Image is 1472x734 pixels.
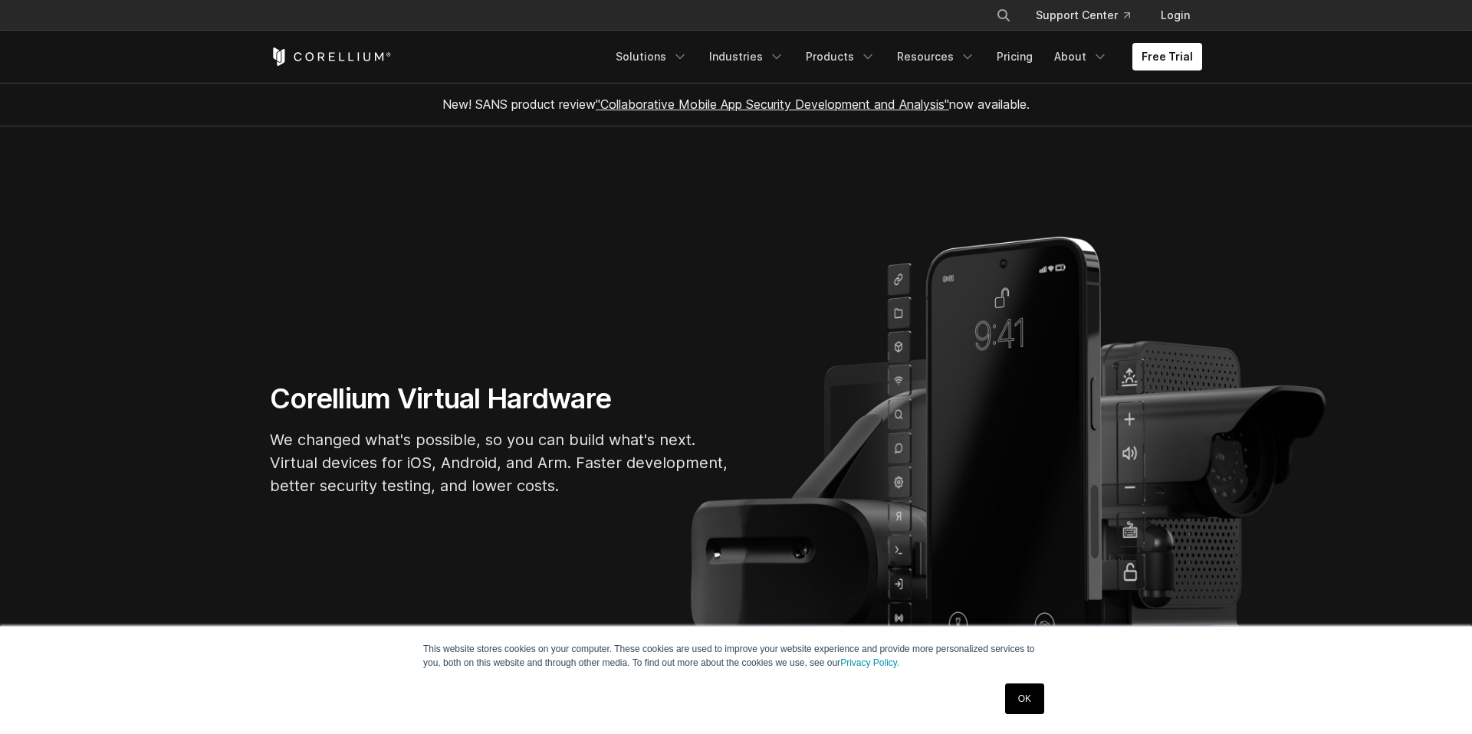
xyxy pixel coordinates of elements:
[888,43,984,70] a: Resources
[596,97,949,112] a: "Collaborative Mobile App Security Development and Analysis"
[270,382,730,416] h1: Corellium Virtual Hardware
[442,97,1030,112] span: New! SANS product review now available.
[1132,43,1202,70] a: Free Trial
[423,642,1049,670] p: This website stores cookies on your computer. These cookies are used to improve your website expe...
[1024,2,1142,29] a: Support Center
[700,43,793,70] a: Industries
[797,43,885,70] a: Products
[840,657,899,668] a: Privacy Policy.
[606,43,697,70] a: Solutions
[270,48,392,66] a: Corellium Home
[270,428,730,497] p: We changed what's possible, so you can build what's next. Virtual devices for iOS, Android, and A...
[978,2,1202,29] div: Navigation Menu
[1045,43,1117,70] a: About
[987,43,1042,70] a: Pricing
[1005,683,1044,714] a: OK
[1148,2,1202,29] a: Login
[606,43,1202,70] div: Navigation Menu
[990,2,1017,29] button: Search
